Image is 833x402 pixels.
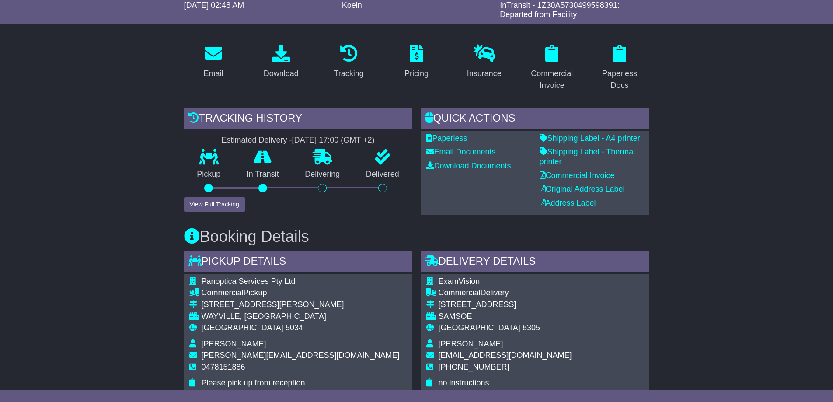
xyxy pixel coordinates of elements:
h3: Booking Details [184,228,649,245]
span: [EMAIL_ADDRESS][DOMAIN_NAME] [439,351,572,360]
div: Delivery [439,288,572,298]
div: Commercial Invoice [528,68,576,91]
div: Delivery Details [421,251,649,274]
a: Insurance [461,42,507,83]
span: Please pick up from reception [202,378,305,387]
div: Pickup [202,288,400,298]
div: Insurance [467,68,502,80]
div: Download [264,68,299,80]
span: 8305 [523,323,540,332]
a: Tracking [328,42,369,83]
a: Commercial Invoice [540,171,615,180]
div: Pricing [404,68,429,80]
a: Download Documents [426,161,511,170]
span: [PERSON_NAME] [439,339,503,348]
span: Koeln [342,1,362,10]
p: In Transit [234,170,292,179]
span: 5034 [286,323,303,332]
span: 0478151886 [202,363,245,371]
div: Quick Actions [421,108,649,131]
div: SAMSOE [439,312,572,322]
div: WAYVILLE, [GEOGRAPHIC_DATA] [202,312,400,322]
span: no instructions [439,378,489,387]
span: InTransit - 1Z30A5730499598391: Departed from Facility [500,1,620,19]
div: [DATE] 17:00 (GMT +2) [292,136,375,145]
p: Pickup [184,170,234,179]
div: Paperless Docs [596,68,644,91]
span: ExamVision [439,277,480,286]
a: Shipping Label - Thermal printer [540,147,635,166]
div: Pickup Details [184,251,412,274]
span: Commercial [439,288,481,297]
span: [PHONE_NUMBER] [439,363,509,371]
a: Original Address Label [540,185,625,193]
span: [GEOGRAPHIC_DATA] [439,323,520,332]
a: Shipping Label - A4 printer [540,134,640,143]
a: Email [198,42,229,83]
a: Commercial Invoice [523,42,582,94]
span: [PERSON_NAME] [202,339,266,348]
div: Email [203,68,223,80]
span: Panoptica Services Pty Ltd [202,277,296,286]
div: Tracking [334,68,363,80]
span: [PERSON_NAME][EMAIL_ADDRESS][DOMAIN_NAME] [202,351,400,360]
a: Pricing [399,42,434,83]
span: [DATE] 02:48 AM [184,1,244,10]
a: Paperless [426,134,467,143]
span: Commercial [202,288,244,297]
p: Delivered [353,170,412,179]
div: [STREET_ADDRESS] [439,300,572,310]
a: Email Documents [426,147,496,156]
div: Tracking history [184,108,412,131]
div: Estimated Delivery - [184,136,412,145]
a: Paperless Docs [590,42,649,94]
p: Delivering [292,170,353,179]
span: [GEOGRAPHIC_DATA] [202,323,283,332]
a: Address Label [540,199,596,207]
button: View Full Tracking [184,197,245,212]
div: [STREET_ADDRESS][PERSON_NAME] [202,300,400,310]
a: Download [258,42,304,83]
